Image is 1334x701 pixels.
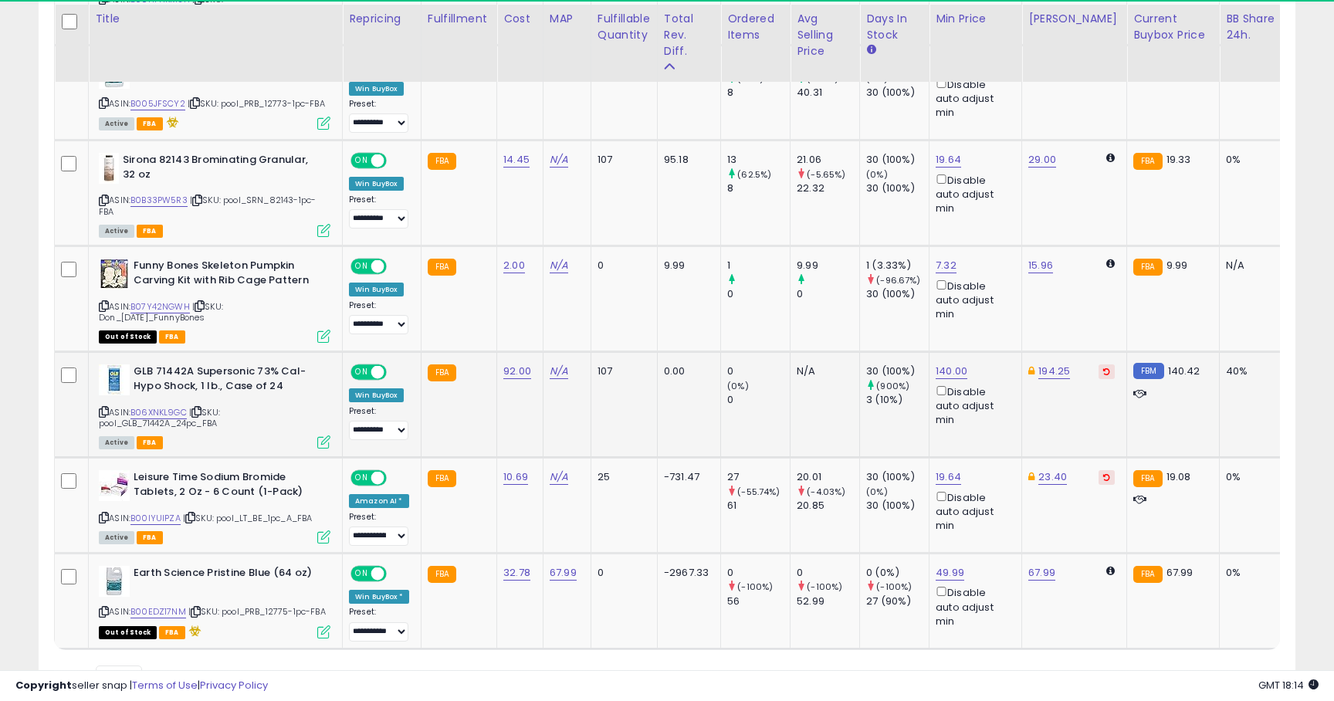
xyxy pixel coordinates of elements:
[797,86,859,100] div: 40.31
[503,565,530,581] a: 32.78
[99,117,134,130] span: All listings currently available for purchase on Amazon
[349,11,415,27] div: Repricing
[503,469,528,485] a: 10.69
[550,469,568,485] a: N/A
[130,300,190,313] a: B07Y42NGWH
[866,470,929,484] div: 30 (100%)
[99,225,134,238] span: All listings currently available for purchase on Amazon
[664,153,709,167] div: 95.18
[99,194,316,217] span: | SKU: pool_SRN_82143-1pc-FBA
[737,73,763,85] small: (25%)
[1133,566,1162,583] small: FBA
[159,626,185,639] span: FBA
[99,259,130,290] img: 519pqATjZRS._SL40_.jpg
[727,11,784,43] div: Ordered Items
[1166,258,1188,273] span: 9.99
[352,567,371,581] span: ON
[550,258,568,273] a: N/A
[598,259,645,273] div: 0
[349,494,409,508] div: Amazon AI *
[163,117,179,127] i: hazardous material
[936,152,961,168] a: 19.64
[349,590,409,604] div: Win BuyBox *
[1028,258,1053,273] a: 15.96
[866,364,929,378] div: 30 (100%)
[503,11,537,27] div: Cost
[137,117,163,130] span: FBA
[797,470,859,484] div: 20.01
[130,406,187,419] a: B06XNKL9GC
[664,566,709,580] div: -2967.33
[428,11,490,27] div: Fulfillment
[797,287,859,301] div: 0
[1166,469,1191,484] span: 19.08
[503,258,525,273] a: 2.00
[936,277,1010,322] div: Disable auto adjust min
[349,283,404,296] div: Win BuyBox
[866,181,929,195] div: 30 (100%)
[352,154,371,168] span: ON
[200,678,268,693] a: Privacy Policy
[727,287,790,301] div: 0
[936,383,1010,428] div: Disable auto adjust min
[183,512,313,524] span: | SKU: pool_LT_BE_1pc_A_FBA
[130,512,181,525] a: B00IYUIPZA
[807,168,845,181] small: (-5.65%)
[99,259,330,341] div: ASIN:
[1226,11,1282,43] div: BB Share 24h.
[428,364,456,381] small: FBA
[99,531,134,544] span: All listings currently available for purchase on Amazon
[95,11,336,27] div: Title
[550,364,568,379] a: N/A
[352,472,371,485] span: ON
[727,566,790,580] div: 0
[352,260,371,273] span: ON
[1226,259,1277,273] div: N/A
[866,566,929,580] div: 0 (0%)
[1133,363,1163,379] small: FBM
[99,626,157,639] span: All listings that are currently out of stock and unavailable for purchase on Amazon
[797,11,853,59] div: Avg Selling Price
[797,566,859,580] div: 0
[428,470,456,487] small: FBA
[866,393,929,407] div: 3 (10%)
[1133,470,1162,487] small: FBA
[727,499,790,513] div: 61
[727,86,790,100] div: 8
[727,393,790,407] div: 0
[876,581,912,593] small: (-100%)
[866,86,929,100] div: 30 (100%)
[188,605,326,618] span: | SKU: pool_PRB_12775-1pc-FBA
[134,259,321,291] b: Funny Bones Skeleton Pumpkin Carving Kit with Rib Cage Pattern
[598,364,645,378] div: 107
[123,153,310,185] b: Sirona 82143 Brominating Granular, 32 oz
[1133,259,1162,276] small: FBA
[664,259,709,273] div: 9.99
[727,153,790,167] div: 13
[349,195,409,229] div: Preset:
[1226,566,1277,580] div: 0%
[664,11,714,59] div: Total Rev. Diff.
[1038,469,1067,485] a: 23.40
[1226,364,1277,378] div: 40%
[384,154,409,168] span: OFF
[1168,364,1200,378] span: 140.42
[99,58,330,129] div: ASIN:
[598,470,645,484] div: 25
[349,99,409,134] div: Preset:
[99,364,130,395] img: 41EU4QbEcXL._SL40_.jpg
[797,594,859,608] div: 52.99
[797,153,859,167] div: 21.06
[130,605,186,618] a: B00EDZ17NM
[99,470,330,542] div: ASIN:
[137,531,163,544] span: FBA
[727,470,790,484] div: 27
[797,364,848,378] div: N/A
[99,566,130,597] img: 41mjUhCX4JL._SL40_.jpg
[188,97,325,110] span: | SKU: pool_PRB_12773-1pc-FBA
[15,679,268,693] div: seller snap | |
[428,259,456,276] small: FBA
[99,406,220,429] span: | SKU: pool_GLB_71442A_24pc_FBA
[349,388,404,402] div: Win BuyBox
[99,330,157,344] span: All listings that are currently out of stock and unavailable for purchase on Amazon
